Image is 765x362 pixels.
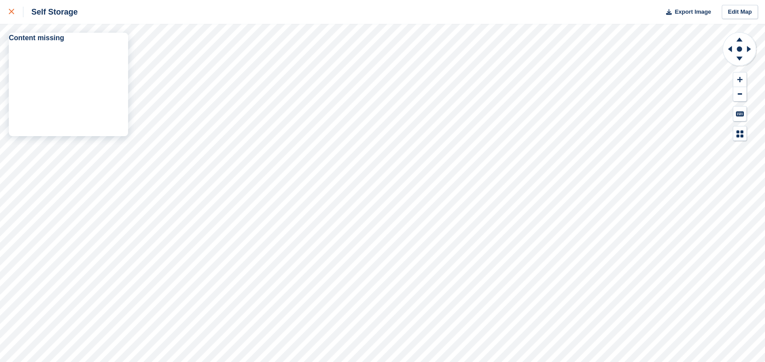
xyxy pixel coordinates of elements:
span: Export Image [674,8,711,16]
a: Edit Map [722,5,758,19]
div: Self Storage [23,7,78,17]
button: Map Legend [733,126,746,141]
button: Zoom In [733,72,746,87]
button: Zoom Out [733,87,746,102]
button: Export Image [661,5,711,19]
button: Keyboard Shortcuts [733,107,746,121]
strong: Content missing [9,34,64,42]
